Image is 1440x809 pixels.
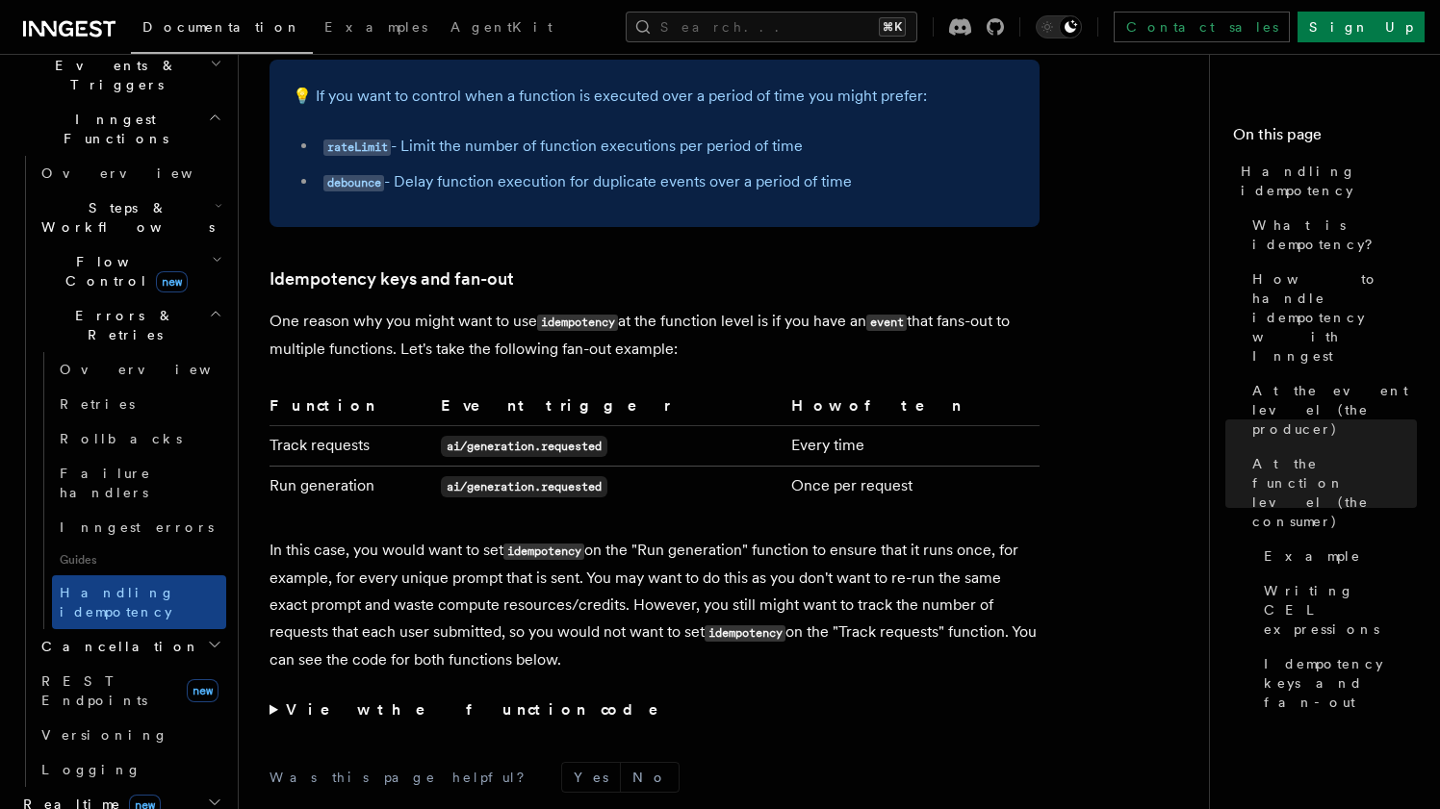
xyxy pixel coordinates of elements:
[52,352,226,387] a: Overview
[441,436,607,457] code: ai/generation.requested
[270,768,538,787] p: Was this page helpful?
[34,244,226,298] button: Flow Controlnew
[323,139,391,156] code: rateLimit
[52,456,226,510] a: Failure handlers
[1252,215,1417,254] span: What is idempotency?
[1264,581,1417,639] span: Writing CEL expressions
[1245,373,1417,446] a: At the event level (the producer)
[60,585,175,619] span: Handling idempotency
[156,271,188,292] span: new
[34,718,226,752] a: Versioning
[15,56,210,94] span: Events & Triggers
[15,110,208,148] span: Inngest Functions
[270,537,1040,673] p: In this case, you would want to set on the "Run generation" function to ensure that it runs once,...
[1245,262,1417,373] a: How to handle idempotency with Inngest
[621,763,679,792] button: No
[626,12,917,42] button: Search...⌘K
[34,637,200,656] span: Cancellation
[52,575,226,629] a: Handling idempotency
[1241,162,1417,200] span: Handling idempotency
[318,133,1016,161] li: - Limit the number of function executions per period of time
[34,298,226,352] button: Errors & Retries
[537,315,618,331] code: idempotency
[1256,573,1417,646] a: Writing CEL expressions
[142,19,301,35] span: Documentation
[41,165,240,181] span: Overview
[34,306,209,344] span: Errors & Retries
[60,466,151,500] span: Failure handlers
[270,308,1040,363] p: One reason why you might want to use at the function level is if you have an that fans-out to mul...
[439,6,564,52] a: AgentKit
[450,19,553,35] span: AgentKit
[1245,208,1417,262] a: What is idempotency?
[60,396,135,412] span: Retries
[1252,269,1417,366] span: How to handle idempotency with Inngest
[286,700,685,719] strong: View the function code
[293,83,1016,110] p: 💡 If you want to control when a function is executed over a period of time you might prefer:
[324,19,427,35] span: Examples
[1256,539,1417,573] a: Example
[270,265,514,292] a: Idempotency keys and fan-out
[433,393,784,426] th: Event trigger
[562,763,620,792] button: Yes
[1114,12,1290,42] a: Contact sales
[187,679,219,702] span: new
[323,172,384,190] a: debounce
[15,48,226,102] button: Events & Triggers
[270,467,433,507] td: Run generation
[60,362,258,377] span: Overview
[52,387,226,421] a: Retries
[41,673,147,708] span: REST Endpoints
[866,315,907,331] code: event
[34,252,212,291] span: Flow Control
[41,762,141,777] span: Logging
[270,426,433,467] td: Track requests
[270,393,433,426] th: Function
[323,175,384,191] code: debounce
[1036,15,1082,38] button: Toggle dark mode
[705,625,785,642] code: idempotency
[34,190,226,244] button: Steps & Workflows
[318,168,1016,196] li: - Delay function execution for duplicate events over a period of time
[313,6,439,52] a: Examples
[34,198,215,237] span: Steps & Workflows
[60,431,182,446] span: Rollbacks
[52,510,226,544] a: Inngest errors
[34,664,226,718] a: REST Endpointsnew
[1245,446,1417,539] a: At the function level (the consumer)
[784,393,1040,426] th: How often
[1264,546,1361,566] span: Example
[52,544,226,575] span: Guides
[323,137,391,155] a: rateLimit
[784,467,1040,507] td: Once per request
[1298,12,1425,42] a: Sign Up
[1252,381,1417,439] span: At the event level (the producer)
[879,17,906,37] kbd: ⌘K
[441,476,607,497] code: ai/generation.requested
[41,727,168,743] span: Versioning
[1256,646,1417,720] a: Idempotency keys and fan-out
[1233,154,1417,208] a: Handling idempotency
[784,426,1040,467] td: Every time
[503,544,584,560] code: idempotency
[1252,454,1417,531] span: At the function level (the consumer)
[52,421,226,456] a: Rollbacks
[34,352,226,629] div: Errors & Retries
[131,6,313,54] a: Documentation
[1264,654,1417,712] span: Idempotency keys and fan-out
[34,156,226,190] a: Overview
[60,519,214,535] span: Inngest errors
[1233,123,1417,154] h4: On this page
[270,696,1040,723] summary: View the function code
[34,752,226,787] a: Logging
[15,102,226,156] button: Inngest Functions
[15,156,226,787] div: Inngest Functions
[34,629,226,664] button: Cancellation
